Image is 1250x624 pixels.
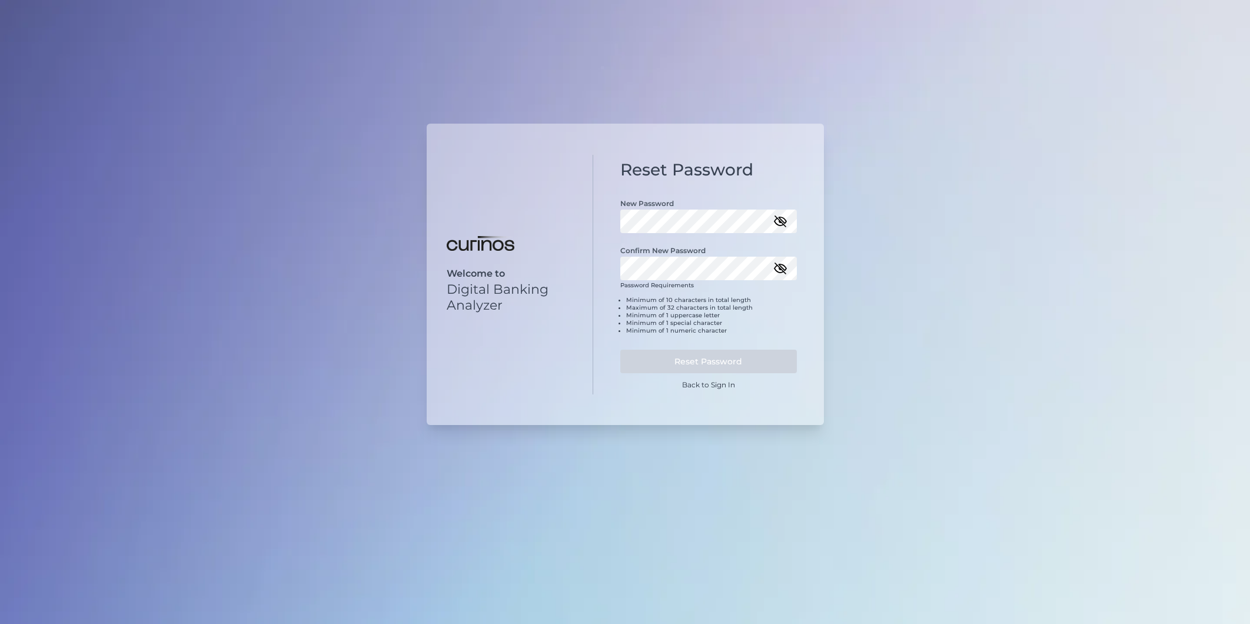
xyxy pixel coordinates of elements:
[620,246,706,255] label: Confirm New Password
[620,350,797,373] button: Reset Password
[447,268,573,279] p: Welcome to
[620,199,674,208] label: New Password
[447,236,514,251] img: Digital Banking Analyzer
[626,304,797,311] li: Maximum of 32 characters in total length
[682,380,735,389] a: Back to Sign In
[626,311,797,319] li: Minimum of 1 uppercase letter
[626,319,797,327] li: Minimum of 1 special character
[626,296,797,304] li: Minimum of 10 characters in total length
[626,327,797,334] li: Minimum of 1 numeric character
[620,160,797,180] h1: Reset Password
[620,281,797,344] div: Password Requirements
[447,281,573,313] p: Digital Banking Analyzer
